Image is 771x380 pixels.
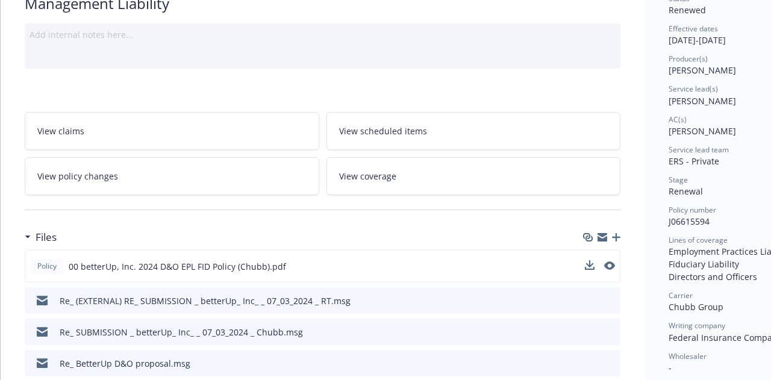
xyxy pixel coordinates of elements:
a: View policy changes [25,157,319,195]
span: 00 betterUp, Inc. 2024 D&O EPL FID Policy (Chubb).pdf [69,260,286,273]
span: View scheduled items [339,125,427,137]
div: Add internal notes here... [30,28,616,41]
button: preview file [604,260,615,273]
button: preview file [605,357,616,370]
a: View claims [25,112,319,150]
span: J06615594 [669,216,710,227]
span: Renewed [669,4,706,16]
button: download file [585,260,595,273]
button: download file [585,326,595,338]
span: Effective dates [669,23,718,34]
span: Renewal [669,185,703,197]
span: ERS - Private [669,155,719,167]
div: Re_ (EXTERNAL) RE_ SUBMISSION _ betterUp_ Inc_ _ 07_03_2024 _ RT.msg [60,294,351,307]
span: View coverage [339,170,396,182]
span: AC(s) [669,114,687,125]
span: Wholesaler [669,351,707,361]
button: download file [585,260,595,270]
button: download file [585,357,595,370]
span: Service lead team [669,145,729,155]
span: [PERSON_NAME] [669,125,736,137]
button: download file [585,294,595,307]
span: Carrier [669,290,693,301]
div: Re_ SUBMISSION _ betterUp_ Inc_ _ 07_03_2024 _ Chubb.msg [60,326,303,338]
span: Policy [35,261,59,272]
span: Producer(s) [669,54,708,64]
span: Writing company [669,320,725,331]
div: Files [25,229,57,245]
span: - [669,362,672,373]
span: Policy number [669,205,716,215]
div: Re_ BetterUp D&O proposal.msg [60,357,190,370]
a: View coverage [326,157,621,195]
button: preview file [605,326,616,338]
a: View scheduled items [326,112,621,150]
span: Stage [669,175,688,185]
span: View claims [37,125,84,137]
span: Lines of coverage [669,235,728,245]
span: [PERSON_NAME] [669,95,736,107]
button: preview file [605,294,616,307]
h3: Files [36,229,57,245]
span: [PERSON_NAME] [669,64,736,76]
span: Service lead(s) [669,84,718,94]
span: View policy changes [37,170,118,182]
button: preview file [604,261,615,270]
span: Chubb Group [669,301,723,313]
